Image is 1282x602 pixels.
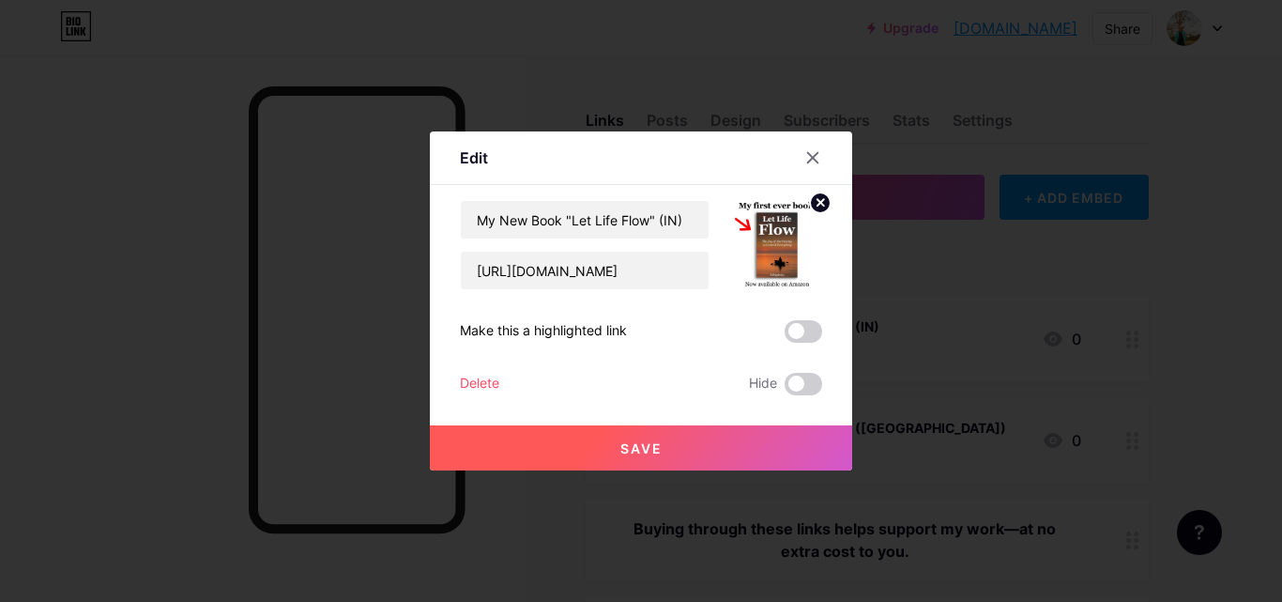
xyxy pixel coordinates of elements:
div: Delete [460,373,499,395]
input: URL [461,252,709,289]
span: Hide [749,373,777,395]
div: Edit [460,147,488,169]
div: Make this a highlighted link [460,320,627,343]
button: Save [430,425,852,471]
input: Title [461,201,709,239]
img: link_thumbnail [732,200,822,290]
span: Save [620,440,663,456]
